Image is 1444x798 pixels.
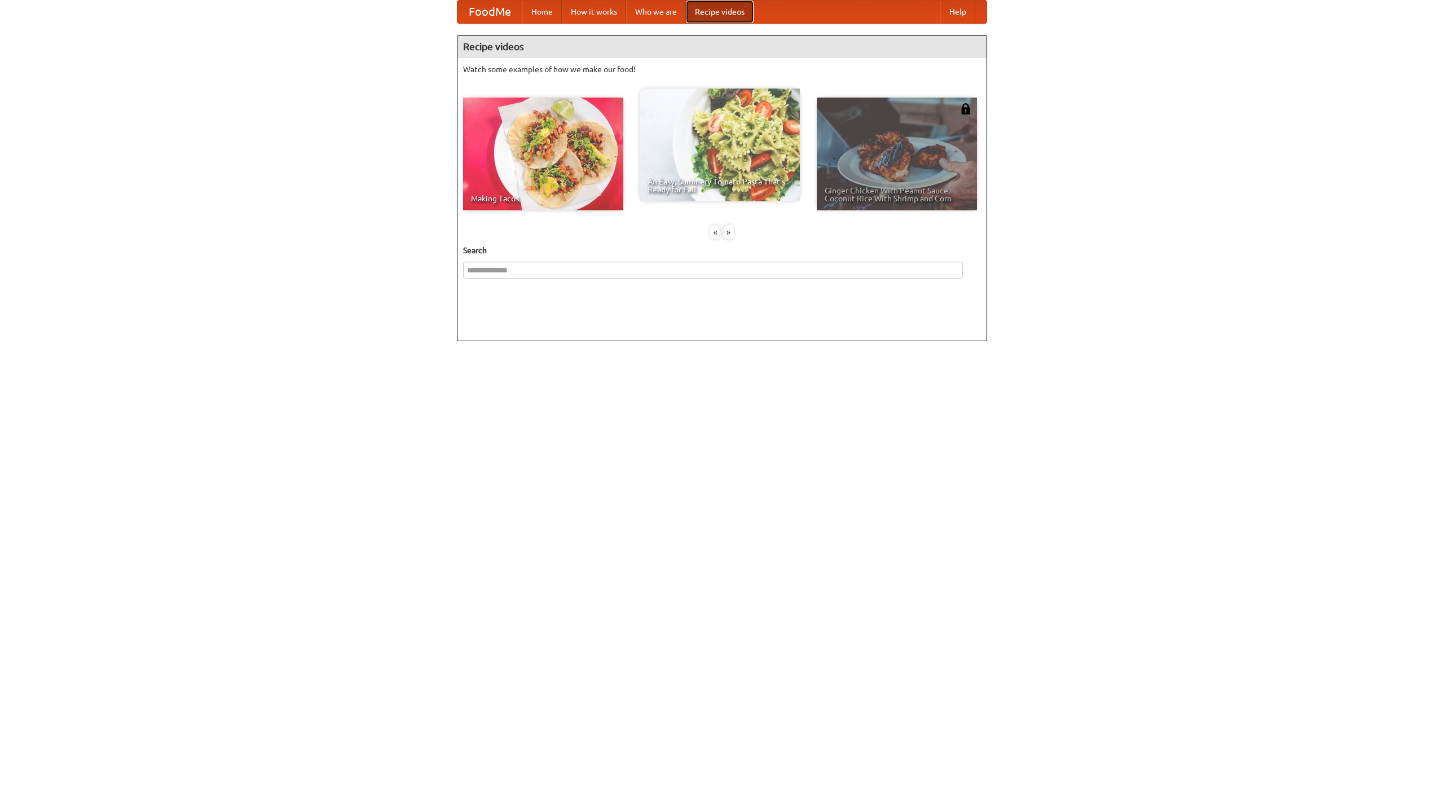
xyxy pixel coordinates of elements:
a: Who we are [626,1,686,23]
a: Home [522,1,562,23]
p: Watch some examples of how we make our food! [463,64,981,75]
span: Making Tacos [471,195,615,202]
div: » [724,225,734,239]
a: An Easy, Summery Tomato Pasta That's Ready for Fall [640,89,800,201]
div: « [710,225,720,239]
a: FoodMe [457,1,522,23]
a: How it works [562,1,626,23]
h5: Search [463,245,981,256]
a: Recipe videos [686,1,754,23]
a: Help [940,1,975,23]
h4: Recipe videos [457,36,987,58]
a: Making Tacos [463,98,623,210]
span: An Easy, Summery Tomato Pasta That's Ready for Fall [648,178,792,193]
img: 483408.png [960,103,971,114]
